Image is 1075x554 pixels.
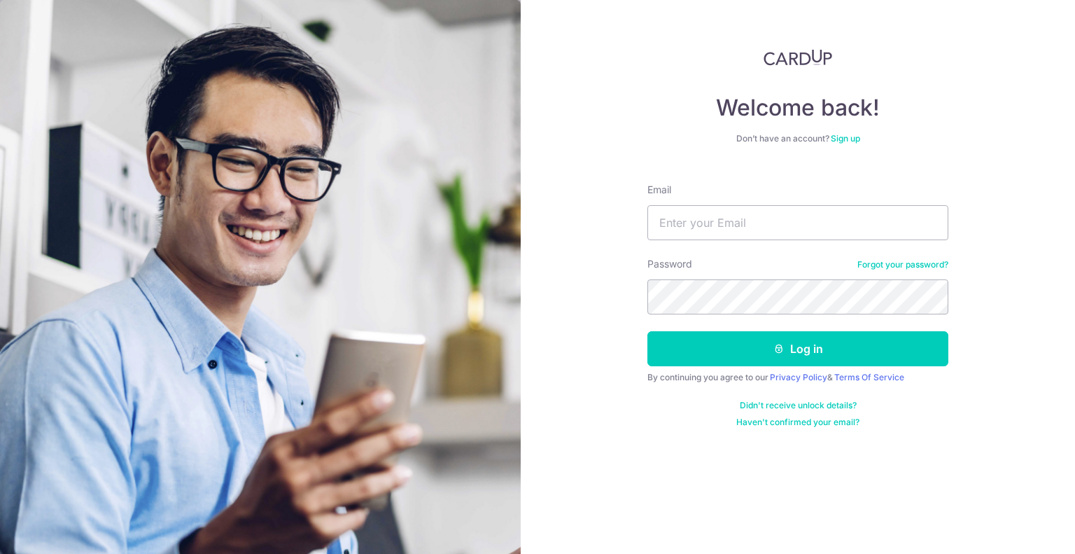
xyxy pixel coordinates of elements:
[736,417,859,428] a: Haven't confirmed your email?
[740,400,857,411] a: Didn't receive unlock details?
[764,49,832,66] img: CardUp Logo
[647,331,948,366] button: Log in
[770,372,827,382] a: Privacy Policy
[834,372,904,382] a: Terms Of Service
[647,205,948,240] input: Enter your Email
[647,183,671,197] label: Email
[647,94,948,122] h4: Welcome back!
[831,133,860,144] a: Sign up
[647,257,692,271] label: Password
[647,372,948,383] div: By continuing you agree to our &
[647,133,948,144] div: Don’t have an account?
[857,259,948,270] a: Forgot your password?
